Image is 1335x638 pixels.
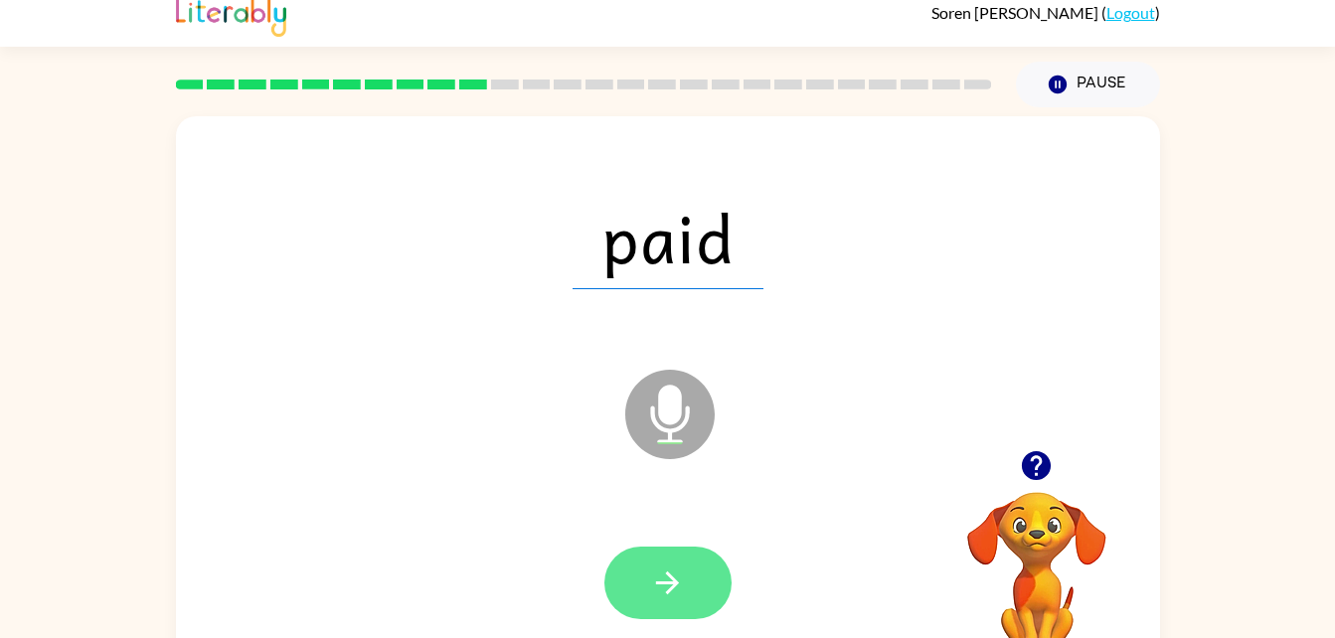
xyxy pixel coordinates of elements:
[1106,3,1155,22] a: Logout
[931,3,1160,22] div: ( )
[931,3,1101,22] span: Soren [PERSON_NAME]
[573,186,763,289] span: paid
[1016,62,1160,107] button: Pause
